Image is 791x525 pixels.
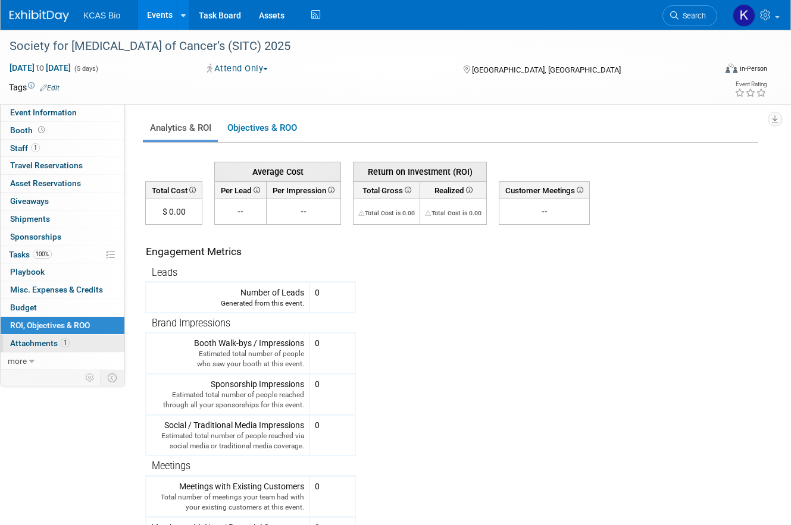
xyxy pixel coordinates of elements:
[10,267,45,276] span: Playbook
[739,64,767,73] div: In-Person
[1,210,124,228] a: Shipments
[1,175,124,192] a: Asset Reservations
[151,431,304,451] div: Estimated total number of people reached via social media or traditional media coverage.
[10,143,40,153] span: Staff
[1,193,124,210] a: Giveaways
[315,287,320,298] div: 0
[1,281,124,298] a: Misc. Expenses & Credits
[10,125,47,135] span: Booth
[10,178,81,188] span: Asset Reservations
[152,317,230,329] span: Brand Impressions
[425,206,482,218] div: The Total Cost for this event needs to be greater than 0.00 in order for ROI to get calculated. S...
[203,62,273,75] button: Attend Only
[1,353,124,370] a: more
[733,4,755,27] img: Karla Moncada
[734,81,767,87] div: Event Rating
[10,285,103,294] span: Misc. Expenses & Credits
[9,81,60,93] td: Tags
[36,125,47,134] span: Booth not reserved yet
[315,480,320,492] div: 0
[10,232,61,241] span: Sponsorships
[80,370,101,385] td: Personalize Event Tab Strip
[358,206,415,218] div: The Total Cost for this event needs to be greater than 0.00 in order for ROI to get calculated. S...
[10,303,37,312] span: Budget
[315,419,320,431] div: 0
[1,122,124,139] a: Booth
[1,246,124,263] a: Tasks100%
[499,181,590,199] th: Customer Meetings
[1,157,124,174] a: Travel Reservations
[220,117,304,140] a: Objectives & ROO
[354,162,487,181] th: Return on Investment (ROI)
[726,64,737,73] img: Format-Inperson.png
[40,84,60,92] a: Edit
[10,196,49,206] span: Giveaways
[151,337,304,369] div: Booth Walk-bys / Impressions
[215,181,267,199] th: Per Lead
[151,390,304,410] div: Estimated total number of people reached through all your sponsorships for this event.
[1,140,124,157] a: Staff1
[1,299,124,316] a: Budget
[9,250,52,259] span: Tasks
[10,10,69,22] img: ExhibitDay
[10,108,77,117] span: Event Information
[151,480,304,513] div: Meetings with Existing Customers
[10,338,70,348] span: Attachments
[10,214,50,224] span: Shipments
[101,370,125,385] td: Toggle Event Tabs
[315,337,320,349] div: 0
[151,378,304,410] div: Sponsorship Impressions
[33,250,52,259] span: 100%
[1,335,124,352] a: Attachments1
[354,181,420,199] th: Total Gross
[472,65,621,74] span: [GEOGRAPHIC_DATA], [GEOGRAPHIC_DATA]
[10,320,90,330] span: ROI, Objectives & ROO
[215,162,341,181] th: Average Cost
[31,143,40,152] span: 1
[152,267,177,278] span: Leads
[151,287,304,309] div: Number of Leads
[656,62,767,80] div: Event Format
[420,181,487,199] th: Realized
[35,63,46,73] span: to
[8,356,27,366] span: more
[1,317,124,334] a: ROI, Objectives & ROO
[504,206,584,218] div: --
[143,117,218,140] a: Analytics & ROI
[146,244,351,259] div: Engagement Metrics
[61,338,70,347] span: 1
[152,460,190,471] span: Meetings
[1,228,124,246] a: Sponsorships
[151,492,304,513] div: Total number of meetings your team had with your existing customers at this event.
[151,349,304,369] div: Estimated total number of people who saw your booth at this event.
[1,104,124,121] a: Event Information
[679,11,706,20] span: Search
[1,263,124,281] a: Playbook
[151,298,304,309] div: Generated from this event.
[237,207,243,216] span: --
[151,419,304,451] div: Social / Traditional Media Impressions
[9,62,71,73] span: [DATE] [DATE]
[73,65,98,73] span: (5 days)
[5,36,702,57] div: Society for [MEDICAL_DATA] of Cancer’s (SITC) 2025
[662,5,717,26] a: Search
[146,199,202,225] td: $ 0.00
[10,161,83,170] span: Travel Reservations
[267,181,341,199] th: Per Impression
[146,181,202,199] th: Total Cost
[315,378,320,390] div: 0
[301,207,307,216] span: --
[83,11,120,20] span: KCAS Bio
